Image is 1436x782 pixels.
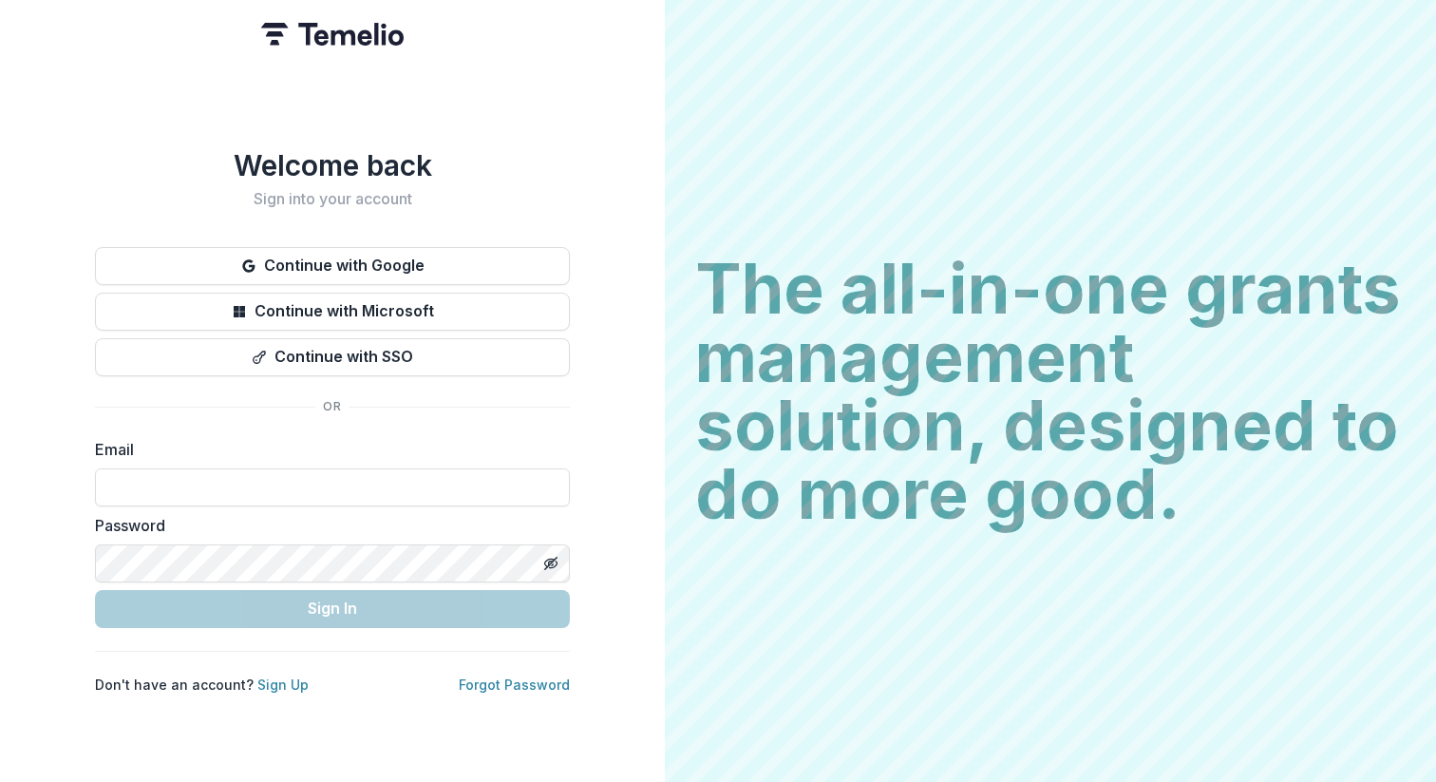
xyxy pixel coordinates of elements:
[95,514,558,537] label: Password
[95,338,570,376] button: Continue with SSO
[536,548,566,579] button: Toggle password visibility
[95,438,558,461] label: Email
[95,675,309,695] p: Don't have an account?
[95,148,570,182] h1: Welcome back
[95,590,570,628] button: Sign In
[95,293,570,331] button: Continue with Microsoft
[459,677,570,693] a: Forgot Password
[257,677,309,693] a: Sign Up
[261,23,404,46] img: Temelio
[95,190,570,208] h2: Sign into your account
[95,247,570,285] button: Continue with Google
